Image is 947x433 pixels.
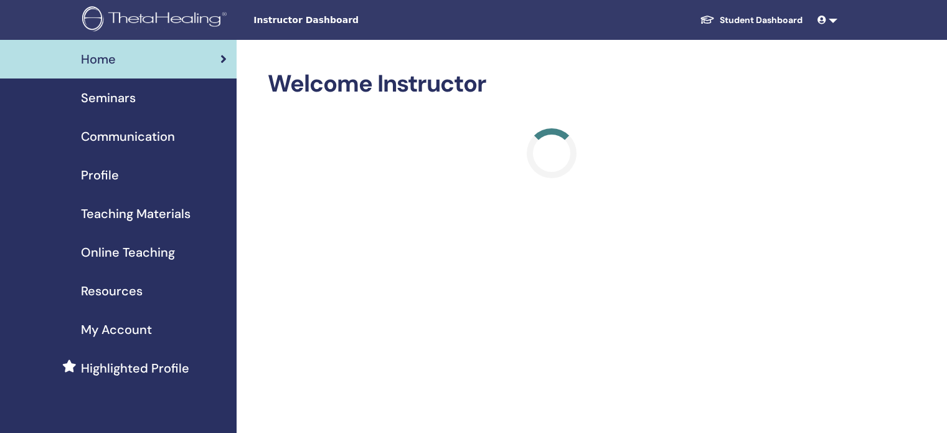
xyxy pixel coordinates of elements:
span: Seminars [81,88,136,107]
span: Teaching Materials [81,204,191,223]
h2: Welcome Instructor [268,70,835,98]
span: My Account [81,320,152,339]
img: logo.png [82,6,231,34]
a: Student Dashboard [690,9,813,32]
img: graduation-cap-white.svg [700,14,715,25]
span: Highlighted Profile [81,359,189,378]
span: Online Teaching [81,243,175,262]
span: Instructor Dashboard [253,14,440,27]
span: Profile [81,166,119,184]
span: Home [81,50,116,69]
span: Resources [81,282,143,300]
span: Communication [81,127,175,146]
